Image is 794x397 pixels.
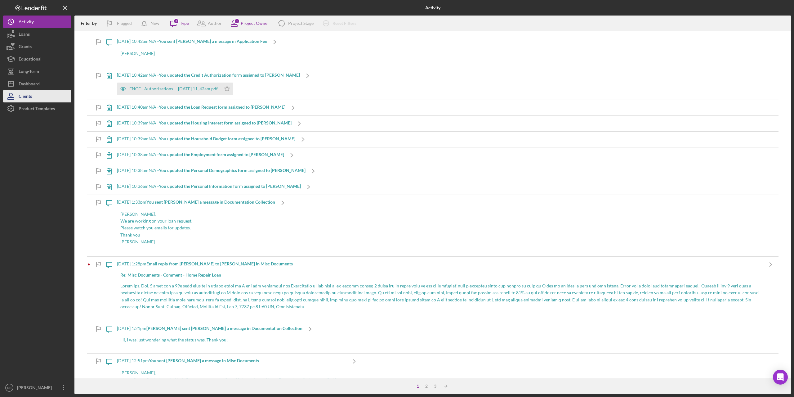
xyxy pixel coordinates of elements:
a: [DATE] 10:42amN/A -You updated the Credit Authorization form assigned to [PERSON_NAME]FNCF - Auth... [101,68,315,99]
div: 2 [422,384,431,389]
div: Loans [19,28,30,42]
div: Author [208,21,222,26]
b: Activity [425,5,440,10]
a: [DATE] 1:28pmEmail reply from [PERSON_NAME] to [PERSON_NAME] in Misc DocumentsRe: Misc Documents ... [101,257,778,321]
button: Activity [3,16,71,28]
div: Grants [19,40,32,54]
b: You updated the Personal Information form assigned to [PERSON_NAME] [159,183,301,189]
div: Project Stage [288,21,314,26]
div: Clients [19,90,32,104]
div: [DATE] 10:38am N/A - [117,168,306,173]
button: Flagged [101,17,138,29]
div: [DATE] 10:36am N/A - [117,184,301,189]
b: You updated the Loan Request form assigned to [PERSON_NAME] [159,104,285,110]
div: [DATE] 10:42am N/A - [117,39,267,44]
div: 1 [413,384,422,389]
p: Lorem ips. Dol, S amet con a 99e sedd eius te in utlabo etdol ma A eni adm veniamqui nos Exercita... [120,282,760,310]
div: New [150,17,159,29]
div: Long-Term [19,65,39,79]
b: You updated the Personal Demographics form assigned to [PERSON_NAME] [159,168,306,173]
button: FNCF - Authorizations -- [DATE] 11_42am.pdf [117,83,233,95]
div: FNCF - Authorizations -- [DATE] 11_42am.pdf [129,86,218,91]
p: Hope all is well. I just wanted to follow-up on your continued interest in our Home Repair Loan t... [120,376,343,383]
b: You updated the Employment form assigned to [PERSON_NAME] [159,152,284,157]
a: [DATE] 10:38amN/A -You updated the Employment form assigned to [PERSON_NAME] [101,147,300,163]
b: You updated the Housing Interest form assigned to [PERSON_NAME] [159,120,292,125]
div: 1 [234,18,240,24]
b: You sent [PERSON_NAME] a message in Application Fee [159,38,267,44]
a: [DATE] 10:42amN/A -You sent [PERSON_NAME] a message in Application Fee[PERSON_NAME] [101,34,283,68]
button: Reset Filters [318,17,363,29]
a: [DATE] 1:33pmYou sent [PERSON_NAME] a message in Documentation Collection[PERSON_NAME],We are wor... [101,195,291,256]
button: Clients [3,90,71,102]
b: Email reply from [PERSON_NAME] to [PERSON_NAME] in Misc Documents [146,261,293,266]
div: Dashboard [19,78,40,92]
div: Educational [19,53,42,67]
div: Type [180,21,189,26]
button: Dashboard [3,78,71,90]
div: [DATE] 10:40am N/A - [117,105,285,110]
p: [PERSON_NAME], [120,369,343,376]
div: Hi, I was just wondering what the status was. Thank you! [117,334,302,345]
button: Loans [3,28,71,40]
button: Product Templates [3,102,71,115]
button: RC[PERSON_NAME] [3,381,71,394]
b: You updated the Credit Authorization form assigned to [PERSON_NAME] [159,72,300,78]
div: Project Owner [241,21,269,26]
b: You sent [PERSON_NAME] a message in Misc Documents [149,358,259,363]
div: [DATE] 10:42am N/A - [117,73,300,78]
text: RC [7,386,11,390]
p: Thank you [120,232,272,238]
div: [DATE] 10:38am N/A - [117,152,284,157]
button: New [138,17,166,29]
button: Long-Term [3,65,71,78]
p: [PERSON_NAME], [120,211,272,218]
p: Please watch you emails for updates. [120,224,272,231]
b: [PERSON_NAME] sent [PERSON_NAME] a message in Documentation Collection [146,326,302,331]
div: [DATE] 1:33pm [117,200,275,205]
a: [DATE] 10:39amN/A -You updated the Housing Interest form assigned to [PERSON_NAME] [101,116,307,131]
div: [DATE] 10:39am N/A - [117,136,295,141]
div: Product Templates [19,102,55,116]
a: [DATE] 10:38amN/A -You updated the Personal Demographics form assigned to [PERSON_NAME] [101,163,321,179]
div: [PERSON_NAME] [16,381,56,395]
a: [DATE] 1:21pm[PERSON_NAME] sent [PERSON_NAME] a message in Documentation CollectionHi, I was just... [101,321,318,353]
a: [DATE] 10:40amN/A -You updated the Loan Request form assigned to [PERSON_NAME] [101,100,301,115]
a: [DATE] 10:39amN/A -You updated the Household Budget form assigned to [PERSON_NAME] [101,132,311,147]
div: Reset Filters [332,17,356,29]
div: Open Intercom Messenger [773,370,788,385]
div: [DATE] 1:28pm [117,261,763,266]
strong: Re: Misc Documents - Comment - Home Repair Loan [120,272,221,277]
div: Filter by [81,21,101,26]
p: [PERSON_NAME] [120,50,264,57]
div: [DATE] 12:51pm [117,358,346,363]
a: [DATE] 10:36amN/A -You updated the Personal Information form assigned to [PERSON_NAME] [101,179,316,195]
div: Flagged [117,17,132,29]
div: [DATE] 1:21pm [117,326,302,331]
div: 3 [431,384,439,389]
div: [DATE] 10:39am N/A - [117,120,292,125]
button: Educational [3,53,71,65]
p: [PERSON_NAME] [120,238,272,245]
button: Grants [3,40,71,53]
div: Activity [19,16,34,29]
div: 3 [173,18,179,24]
p: We are working on your loan request. [120,218,272,224]
b: You sent [PERSON_NAME] a message in Documentation Collection [146,199,275,205]
b: You updated the Household Budget form assigned to [PERSON_NAME] [159,136,295,141]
